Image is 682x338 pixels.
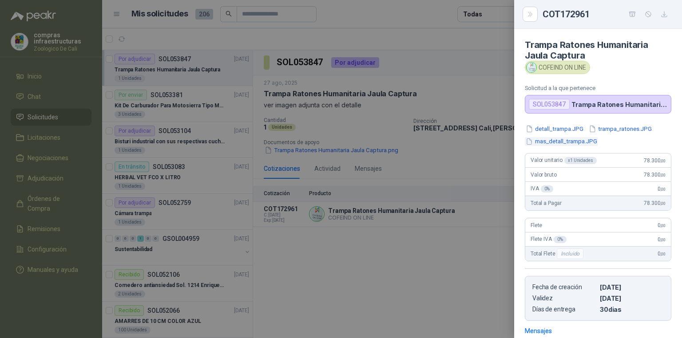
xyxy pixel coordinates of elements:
span: 78.300 [644,200,666,206]
span: ,00 [660,223,666,228]
p: Solicitud a la que pertenece [525,85,671,91]
button: mas_detall_trampa.JPG [525,137,598,146]
div: Incluido [557,248,583,259]
button: detall_trampa.JPG [525,124,584,134]
span: ,00 [660,187,666,192]
span: ,00 [660,237,666,242]
p: Fecha de creación [532,283,596,291]
span: Valor unitario [531,157,597,164]
span: ,00 [660,252,666,256]
div: x 1 Unidades [564,157,597,164]
span: 78.300 [644,172,666,178]
span: ,00 [660,173,666,177]
p: Trampa Ratones Humanitaria Jaula Captura [571,101,667,108]
span: 78.300 [644,157,666,164]
img: Company Logo [527,63,536,72]
p: 30 dias [600,306,664,313]
div: 0 % [541,185,554,193]
span: Total a Pagar [531,200,562,206]
span: IVA [531,185,553,193]
p: [DATE] [600,295,664,302]
div: Mensajes [525,326,552,336]
span: 0 [658,236,666,243]
span: ,00 [660,158,666,163]
span: 0 [658,186,666,192]
span: Valor bruto [531,172,556,178]
span: Flete IVA [531,236,567,243]
span: Total Flete [531,248,585,259]
div: 0 % [554,236,567,243]
button: trampa_ratones.JPG [588,124,653,134]
div: COT172961 [543,7,671,21]
span: 0 [658,251,666,257]
button: Close [525,9,535,20]
p: [DATE] [600,283,664,291]
span: Flete [531,222,542,228]
p: Días de entrega [532,306,596,313]
h4: Trampa Ratones Humanitaria Jaula Captura [525,39,671,61]
span: ,00 [660,201,666,206]
p: Validez [532,295,596,302]
span: 0 [658,222,666,228]
div: SOL053847 [529,99,570,110]
div: COFEIND ON LINE [525,61,590,74]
